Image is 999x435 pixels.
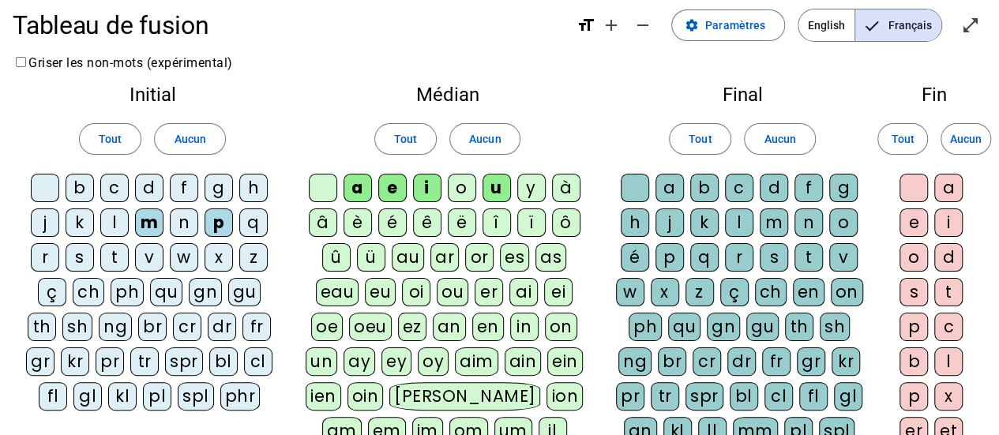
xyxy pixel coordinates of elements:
div: x [934,382,963,411]
span: Tout [394,129,417,148]
span: Aucun [950,129,982,148]
div: î [483,208,511,237]
mat-icon: settings [685,18,699,32]
div: an [433,313,466,341]
div: on [831,278,863,306]
div: pr [616,382,644,411]
div: â [309,208,337,237]
div: cr [173,313,201,341]
div: a [344,174,372,202]
div: o [829,208,858,237]
div: fr [762,347,791,376]
div: qu [150,278,182,306]
button: Augmenter la taille de la police [595,9,627,41]
div: d [135,174,163,202]
div: ain [505,347,542,376]
div: o [899,243,928,272]
button: Aucun [744,123,815,155]
div: q [239,208,268,237]
div: l [100,208,129,237]
div: ph [111,278,144,306]
div: l [725,208,753,237]
div: pl [143,382,171,411]
div: n [794,208,823,237]
div: spr [165,347,203,376]
div: ar [430,243,459,272]
div: z [685,278,714,306]
div: ç [38,278,66,306]
div: en [472,313,504,341]
button: Aucun [941,123,991,155]
div: dr [727,347,756,376]
div: d [934,243,963,272]
div: e [899,208,928,237]
button: Paramètres [671,9,785,41]
div: h [239,174,268,202]
div: z [239,243,268,272]
div: i [934,208,963,237]
button: Tout [669,123,731,155]
h2: Final [615,85,869,104]
span: Tout [689,129,712,148]
span: Aucun [174,129,205,148]
span: Tout [891,129,914,148]
div: gr [797,347,825,376]
div: b [899,347,928,376]
button: Aucun [154,123,225,155]
div: on [545,313,577,341]
div: û [322,243,351,272]
button: Diminuer la taille de la police [627,9,659,41]
span: Aucun [469,129,501,148]
div: a [934,174,963,202]
div: ion [546,382,583,411]
div: th [28,313,56,341]
div: ien [306,382,341,411]
div: e [378,174,407,202]
div: s [66,243,94,272]
div: i [413,174,441,202]
div: eau [316,278,359,306]
div: sh [62,313,92,341]
div: gl [834,382,862,411]
div: k [66,208,94,237]
div: gl [73,382,102,411]
div: cr [693,347,721,376]
div: kr [61,347,89,376]
div: oeu [349,313,392,341]
div: x [651,278,679,306]
div: c [725,174,753,202]
div: y [517,174,546,202]
div: er [475,278,503,306]
div: s [760,243,788,272]
div: ë [448,208,476,237]
div: r [31,243,59,272]
div: p [899,313,928,341]
div: g [205,174,233,202]
span: Paramètres [705,16,765,35]
div: ï [517,208,546,237]
div: spl [178,382,214,411]
div: l [934,347,963,376]
div: r [725,243,753,272]
div: f [170,174,198,202]
div: gn [707,313,740,341]
div: oe [311,313,343,341]
h2: Initial [25,85,280,104]
div: gu [746,313,779,341]
h2: Fin [895,85,974,104]
div: t [100,243,129,272]
div: g [829,174,858,202]
div: or [465,243,494,272]
div: ü [357,243,385,272]
div: c [100,174,129,202]
div: b [690,174,719,202]
button: Aucun [449,123,520,155]
div: é [378,208,407,237]
div: bl [730,382,758,411]
div: à [552,174,580,202]
div: gu [228,278,261,306]
div: ey [381,347,411,376]
div: f [794,174,823,202]
div: es [500,243,529,272]
h2: Médian [305,85,590,104]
